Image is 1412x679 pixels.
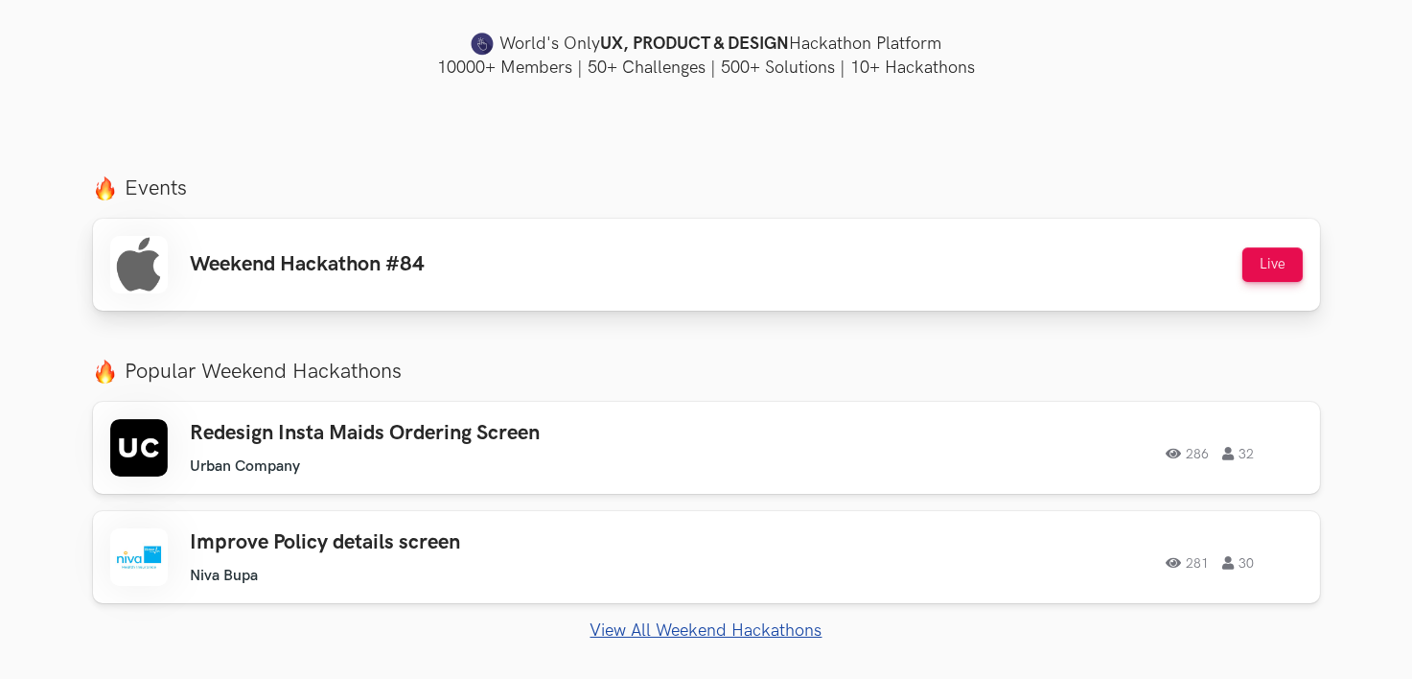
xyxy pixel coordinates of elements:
[471,32,494,57] img: uxhack-favicon-image.png
[191,252,426,277] h3: Weekend Hackathon #84
[191,567,259,585] li: Niva Bupa
[1223,447,1255,460] span: 32
[600,31,789,58] strong: UX, PRODUCT & DESIGN
[93,360,117,384] img: fire.png
[1223,556,1255,570] span: 30
[191,530,735,555] h3: Improve Policy details screen
[93,359,1320,385] label: Popular Weekend Hackathons
[1167,447,1210,460] span: 286
[93,176,117,200] img: fire.png
[93,511,1320,603] a: Improve Policy details screen Niva Bupa 281 30
[93,402,1320,494] a: Redesign Insta Maids Ordering Screen Urban Company 286 32
[93,176,1320,201] label: Events
[93,31,1320,58] h4: World's Only Hackathon Platform
[191,421,735,446] h3: Redesign Insta Maids Ordering Screen
[1167,556,1210,570] span: 281
[93,620,1320,641] a: View All Weekend Hackathons
[93,56,1320,80] h4: 10000+ Members | 50+ Challenges | 500+ Solutions | 10+ Hackathons
[93,219,1320,311] a: Weekend Hackathon #84 Live
[191,457,301,476] li: Urban Company
[1242,247,1303,282] button: Live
